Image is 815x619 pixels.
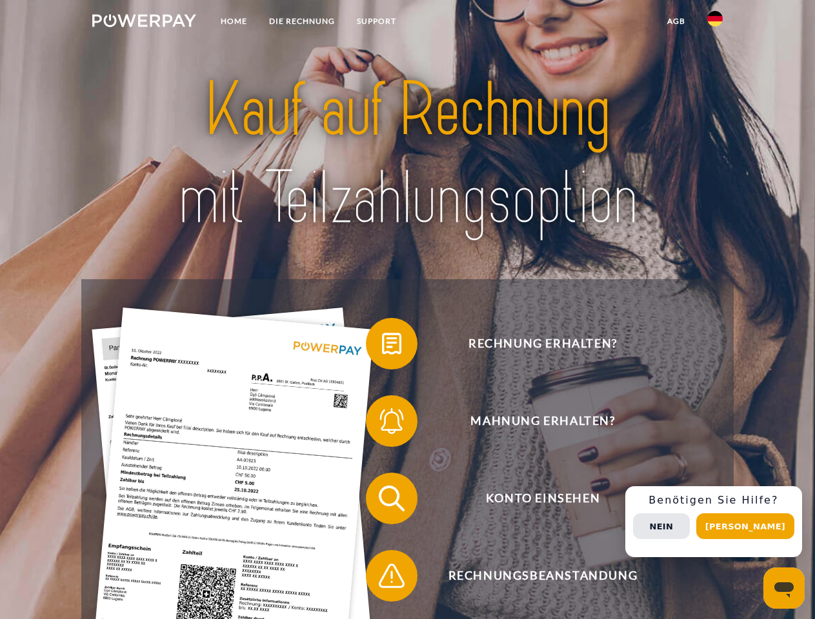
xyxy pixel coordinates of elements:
span: Rechnung erhalten? [385,318,701,369]
a: Home [210,10,258,33]
img: qb_warning.svg [376,560,408,592]
img: logo-powerpay-white.svg [92,14,196,27]
button: [PERSON_NAME] [696,513,794,539]
img: qb_bell.svg [376,405,408,437]
button: Nein [633,513,690,539]
iframe: Schaltfläche zum Öffnen des Messaging-Fensters [763,567,805,609]
img: qb_bill.svg [376,328,408,360]
img: title-powerpay_de.svg [123,62,692,247]
span: Rechnungsbeanstandung [385,550,701,602]
a: SUPPORT [346,10,407,33]
h3: Benötigen Sie Hilfe? [633,494,794,507]
button: Rechnung erhalten? [366,318,701,369]
span: Mahnung erhalten? [385,395,701,447]
div: Schnellhilfe [625,486,802,557]
span: Konto einsehen [385,473,701,524]
button: Rechnungsbeanstandung [366,550,701,602]
img: de [707,11,723,26]
img: qb_search.svg [376,482,408,515]
a: DIE RECHNUNG [258,10,346,33]
a: agb [656,10,696,33]
button: Mahnung erhalten? [366,395,701,447]
button: Konto einsehen [366,473,701,524]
